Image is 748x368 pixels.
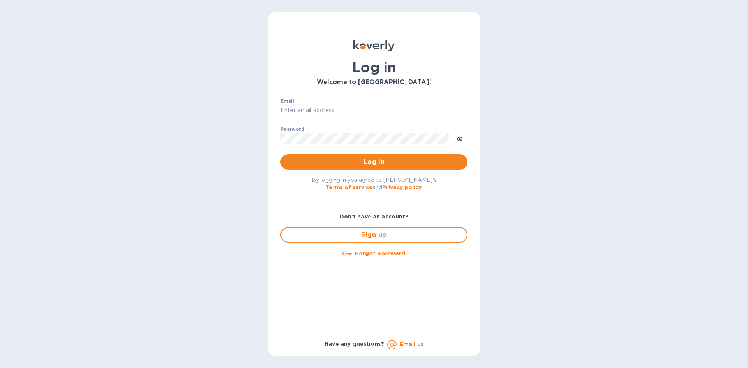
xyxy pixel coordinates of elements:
[355,250,405,257] u: Forgot password
[382,184,422,190] a: Privacy policy
[280,227,467,243] button: Sign up
[288,230,460,239] span: Sign up
[287,157,461,167] span: Log in
[280,154,467,170] button: Log in
[280,105,467,116] input: Enter email address
[280,99,294,104] label: Email
[280,59,467,76] h1: Log in
[325,184,372,190] a: Terms of service
[280,79,467,86] h3: Welcome to [GEOGRAPHIC_DATA]!
[312,177,437,190] span: By logging in you agree to [PERSON_NAME]'s and .
[325,341,384,347] b: Have any questions?
[280,127,304,132] label: Password
[400,341,423,347] a: Email us
[452,130,467,146] button: toggle password visibility
[340,213,409,220] b: Don't have an account?
[353,40,395,51] img: Koverly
